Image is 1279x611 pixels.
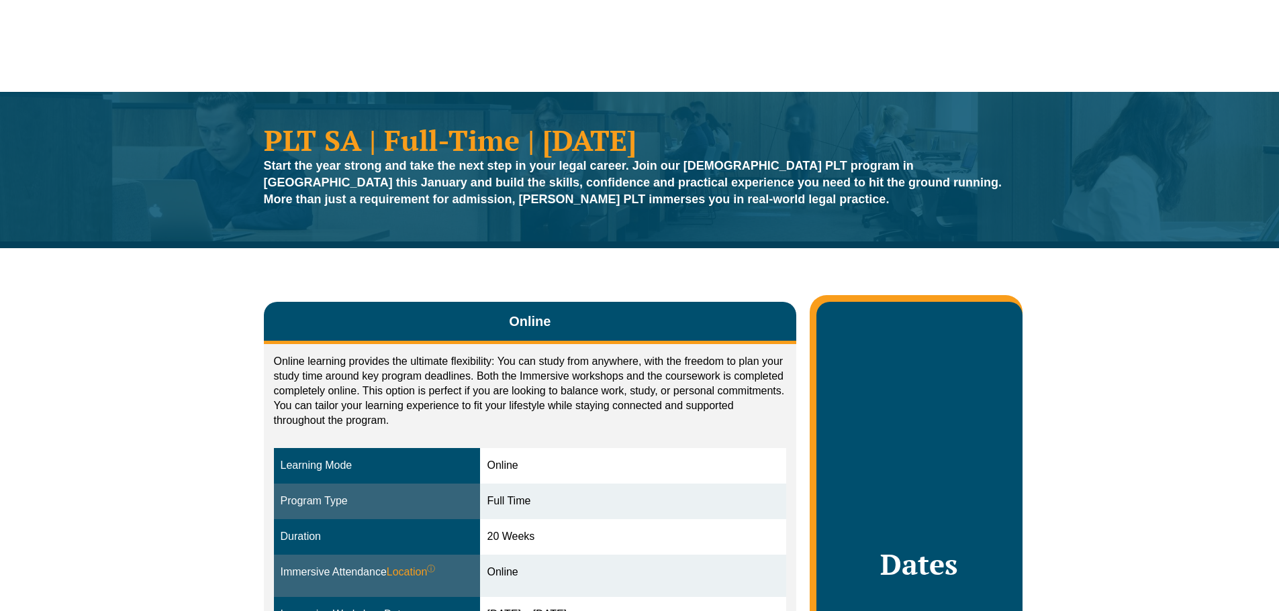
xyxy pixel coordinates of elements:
div: Full Time [487,494,779,509]
strong: Start the year strong and take the next step in your legal career. Join our [DEMOGRAPHIC_DATA] PL... [264,159,1002,206]
span: Online [509,312,551,331]
div: Immersive Attendance [281,565,474,580]
div: Duration [281,529,474,545]
div: Online [487,458,779,474]
span: Location [387,565,436,580]
p: Online learning provides the ultimate flexibility: You can study from anywhere, with the freedom ... [274,354,787,428]
sup: ⓘ [427,564,435,573]
div: Online [487,565,779,580]
h1: PLT SA | Full-Time | [DATE] [264,125,1016,154]
div: 20 Weeks [487,529,779,545]
div: Program Type [281,494,474,509]
h2: Dates [830,547,1008,581]
div: Learning Mode [281,458,474,474]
